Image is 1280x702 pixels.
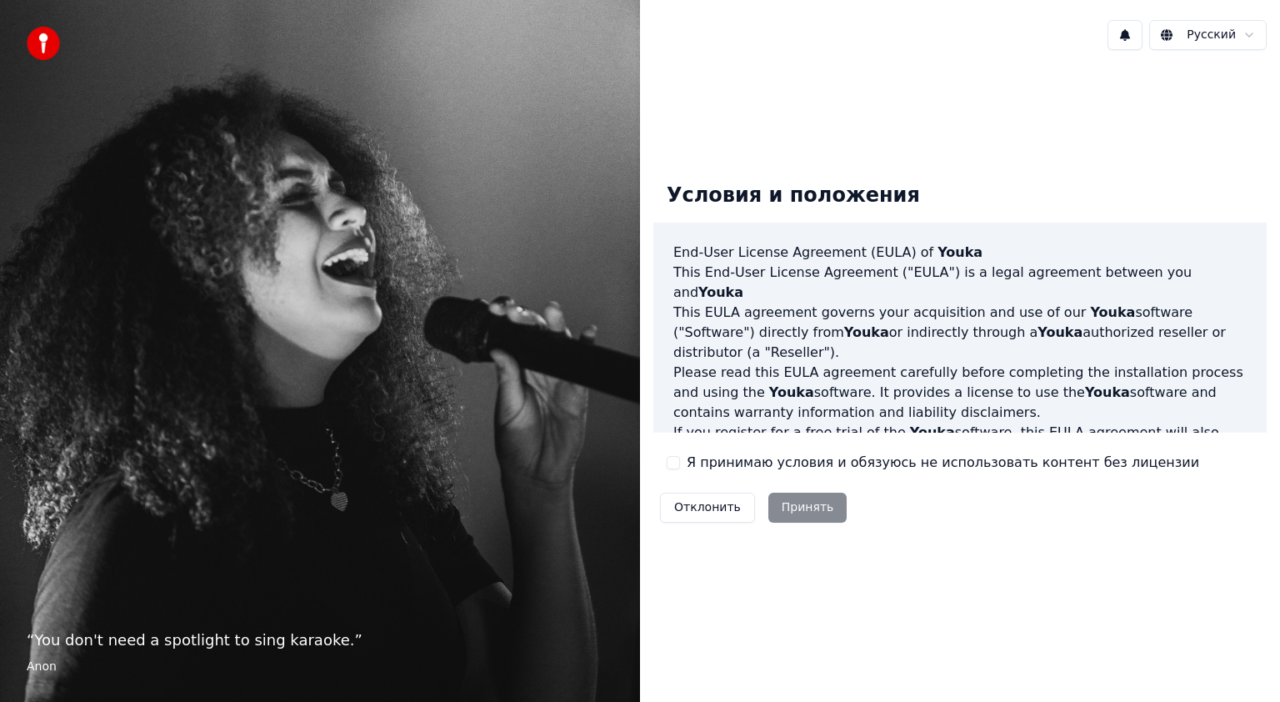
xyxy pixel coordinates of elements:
footer: Anon [27,659,613,675]
p: This End-User License Agreement ("EULA") is a legal agreement between you and [673,263,1247,303]
p: This EULA agreement governs your acquisition and use of our software ("Software") directly from o... [673,303,1247,363]
span: Youka [1090,304,1135,320]
img: youka [27,27,60,60]
button: Отклонить [660,493,755,523]
span: Youka [844,324,889,340]
p: If you register for a free trial of the software, this EULA agreement will also govern that trial... [673,423,1247,503]
span: Youka [1085,384,1130,400]
div: Условия и положения [653,169,933,223]
p: Please read this EULA agreement carefully before completing the installation process and using th... [673,363,1247,423]
span: Youka [698,284,743,300]
label: Я принимаю условия и обязуюсь не использовать контент без лицензии [687,453,1199,473]
span: Youka [1037,324,1082,340]
span: Youka [769,384,814,400]
span: Youka [937,244,982,260]
h3: End-User License Agreement (EULA) of [673,243,1247,263]
p: “ You don't need a spotlight to sing karaoke. ” [27,629,613,652]
span: Youka [910,424,955,440]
